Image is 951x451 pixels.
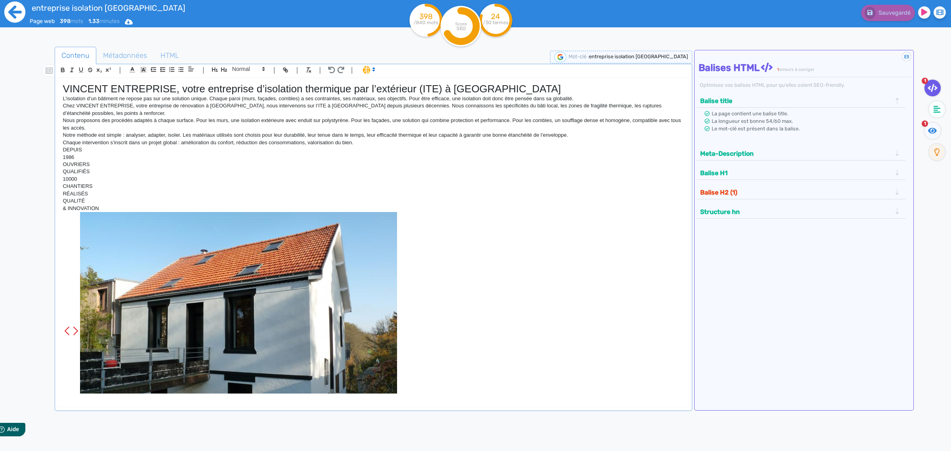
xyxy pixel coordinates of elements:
[712,118,793,124] span: La longueur est bonne 54/60 max.
[712,126,800,132] span: Le mot-clé est présent dans la balise.
[455,21,467,27] tspan: Score
[698,94,894,107] button: Balise title
[698,186,894,199] button: Balise H2 (1)
[63,205,684,212] p: & INNOVATION
[296,65,298,75] span: |
[878,10,911,16] span: Sauvegardé
[779,67,814,72] span: erreurs à corriger
[88,18,120,25] span: minutes
[63,146,684,153] p: DEPUIS
[55,47,96,65] a: Contenu
[55,45,96,66] span: Contenu
[96,47,154,65] a: Métadonnées
[60,18,83,25] span: mots
[63,327,71,335] img: arrow-left.svg
[589,54,688,59] span: entreprise isolation [GEOGRAPHIC_DATA]
[569,54,589,59] span: Mot-clé :
[483,20,509,25] tspan: /30 termes
[97,45,153,66] span: Métadonnées
[273,65,275,75] span: |
[63,183,684,190] p: CHANTIERS
[698,147,894,160] button: Meta-Description
[80,212,397,450] img: Rénovation de façades et toitures à Vertou (44120)
[71,327,80,335] img: arrow-right.svg
[63,132,684,139] p: Notre méthode est simple : analyser, adapter, isoler. Les matériaux utilisés sont choisis pour le...
[63,197,684,204] p: QUALITÉ
[698,205,894,218] button: Structure hn
[63,176,684,183] p: 10000
[414,20,438,25] tspan: /840 mots
[63,190,684,197] p: RÉALISÉS
[30,18,55,25] span: Page web
[698,94,904,107] div: Balise title
[63,168,684,175] p: QUALIFIÉS
[63,139,684,146] p: Chaque intervention s’inscrit dans un projet global : amélioration du confort, réduction des cons...
[40,6,52,13] span: Aide
[698,166,904,180] div: Balise H1
[456,25,466,31] tspan: SEO
[419,12,433,21] tspan: 398
[63,154,684,161] p: 1986
[154,47,186,65] a: HTML
[699,81,911,89] div: Optimisez vos balises HTML pour qu’elles soient SEO-friendly.
[119,65,121,75] span: |
[698,147,904,160] div: Meta-Description
[63,95,684,102] p: L’isolation d’un bâtiment ne repose pas sur une solution unique. Chaque paroi (murs, façades, com...
[698,186,904,199] div: Balise H2 (1)
[60,18,71,25] b: 398
[699,62,911,74] h4: Balises HTML
[63,83,684,95] h1: VINCENT ENTREPRISE, votre entreprise d’isolation thermique par l’extérieur (ITE) à [GEOGRAPHIC_DATA]
[30,2,315,14] input: title
[712,111,788,117] span: La page contient une balise title.
[359,65,378,75] span: I.Assistant
[698,205,904,218] div: Structure hn
[63,102,684,117] p: Chez VINCENT ENTREPRISE, votre entreprise de rénovation à [GEOGRAPHIC_DATA], nous intervenons sur...
[202,65,204,75] span: |
[185,64,197,74] span: Aligment
[63,161,684,168] p: OUVRIERS
[698,166,894,180] button: Balise H1
[777,67,779,72] span: 1
[88,18,99,25] b: 1.33
[922,120,928,127] span: 1
[319,65,321,75] span: |
[554,52,566,62] img: google-serp-logo.png
[154,45,185,66] span: HTML
[861,5,915,21] button: Sauvegardé
[491,12,500,21] tspan: 24
[63,117,684,132] p: Nous proposons des procédés adaptés à chaque surface. Pour les murs, une isolation extérieure ave...
[351,65,353,75] span: |
[922,78,928,84] span: 1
